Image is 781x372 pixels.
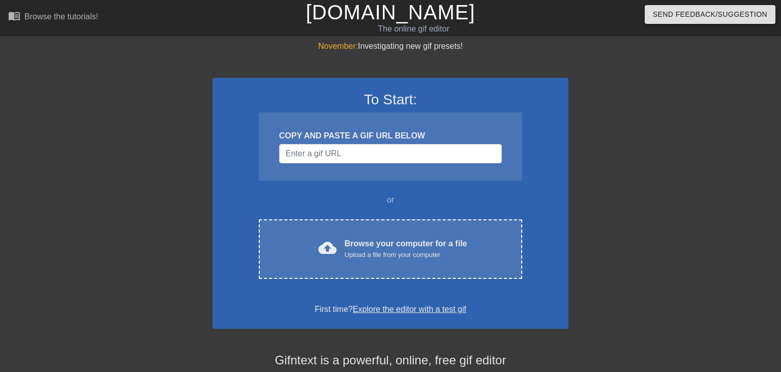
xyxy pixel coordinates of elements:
[8,10,98,25] a: Browse the tutorials!
[653,8,767,21] span: Send Feedback/Suggestion
[353,305,466,313] a: Explore the editor with a test gif
[645,5,775,24] button: Send Feedback/Suggestion
[306,1,475,23] a: [DOMAIN_NAME]
[318,42,358,50] span: November:
[226,91,555,108] h3: To Start:
[239,194,542,206] div: or
[318,239,337,257] span: cloud_upload
[345,250,467,260] div: Upload a file from your computer
[213,353,568,368] h4: Gifntext is a powerful, online, free gif editor
[226,303,555,316] div: First time?
[279,130,502,142] div: COPY AND PASTE A GIF URL BELOW
[345,238,467,260] div: Browse your computer for a file
[213,40,568,52] div: Investigating new gif presets!
[265,23,562,35] div: The online gif editor
[24,12,98,21] div: Browse the tutorials!
[279,144,502,163] input: Username
[8,10,20,22] span: menu_book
